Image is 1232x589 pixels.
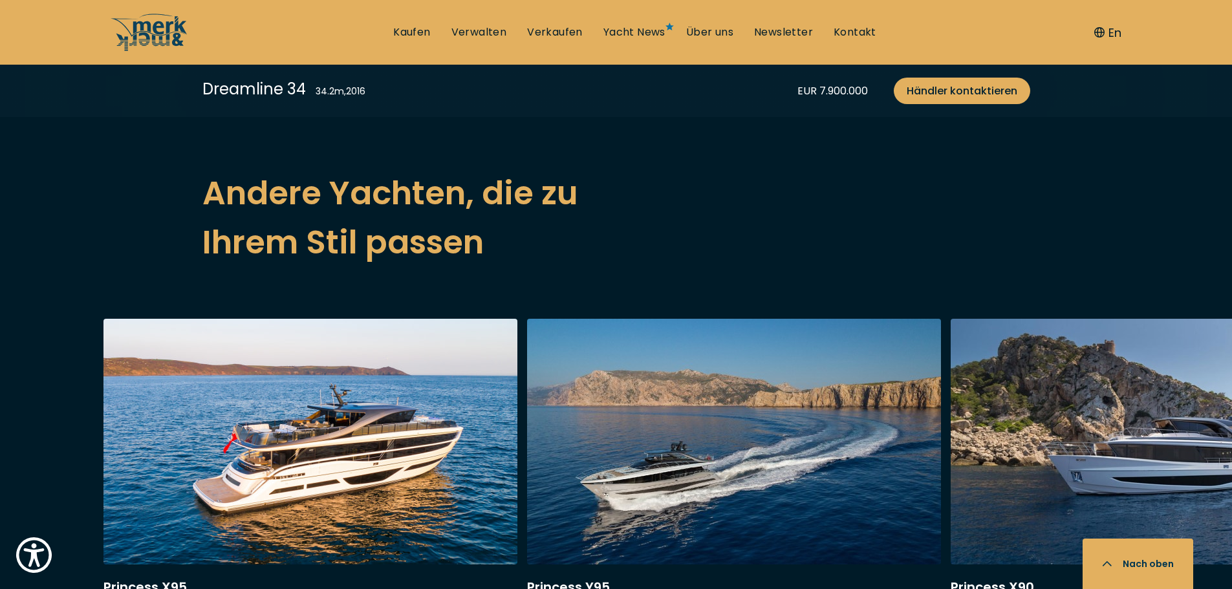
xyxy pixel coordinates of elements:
a: Verwalten [451,25,507,39]
div: EUR 7.900.000 [797,83,868,99]
div: 34.2 m , 2016 [316,85,365,98]
a: Kaufen [393,25,430,39]
button: En [1094,24,1121,41]
a: Verkaufen [527,25,583,39]
button: Show Accessibility Preferences [13,534,55,576]
a: Über uns [686,25,733,39]
a: Newsletter [754,25,813,39]
span: Händler kontaktieren [907,83,1017,99]
div: Dreamline 34 [202,78,306,100]
a: Händler kontaktieren [894,78,1030,104]
h2: Andere Yachten, die zu Ihrem Stil passen [202,169,590,267]
a: Kontakt [834,25,876,39]
button: Nach oben [1083,539,1193,589]
a: Yacht News [603,25,665,39]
